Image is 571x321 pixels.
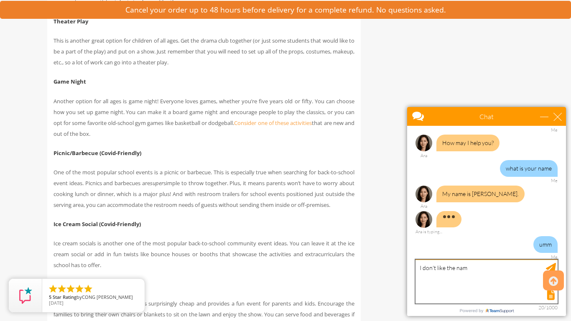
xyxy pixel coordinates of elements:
[234,119,312,127] a: Consider one of these activities
[48,284,58,294] li: 
[66,284,76,294] li: 
[54,167,354,210] p: One of the most popular school events is a picnic or barbecue. This is especially true when searc...
[17,287,34,304] img: Review Rating
[150,179,163,187] em: super
[53,294,76,300] span: Star Rating
[57,284,67,294] li: 
[54,149,141,157] b: Picnic/Barbecue (Covid-Friendly)
[54,18,88,25] b: Theater Play
[49,300,64,306] span: [DATE]
[54,78,86,85] b: Game Night
[82,294,133,300] span: CONG [PERSON_NAME]
[54,96,354,139] p: Another option for all ages is game night! Everyone loves games, whether you’re five years old or...
[54,238,354,270] p: Ice cream socials is another one of the most popular back-to-school community event ideas. You ca...
[49,294,51,300] span: 5
[74,284,84,294] li: 
[54,35,354,68] p: This is another great option for children of all ages. Get the drama club together (or just some ...
[402,102,571,321] iframe: Live Chat Box
[83,284,93,294] li: 
[49,295,138,301] span: by
[54,220,141,228] b: Ice Cream Social (Covid-Friendly)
